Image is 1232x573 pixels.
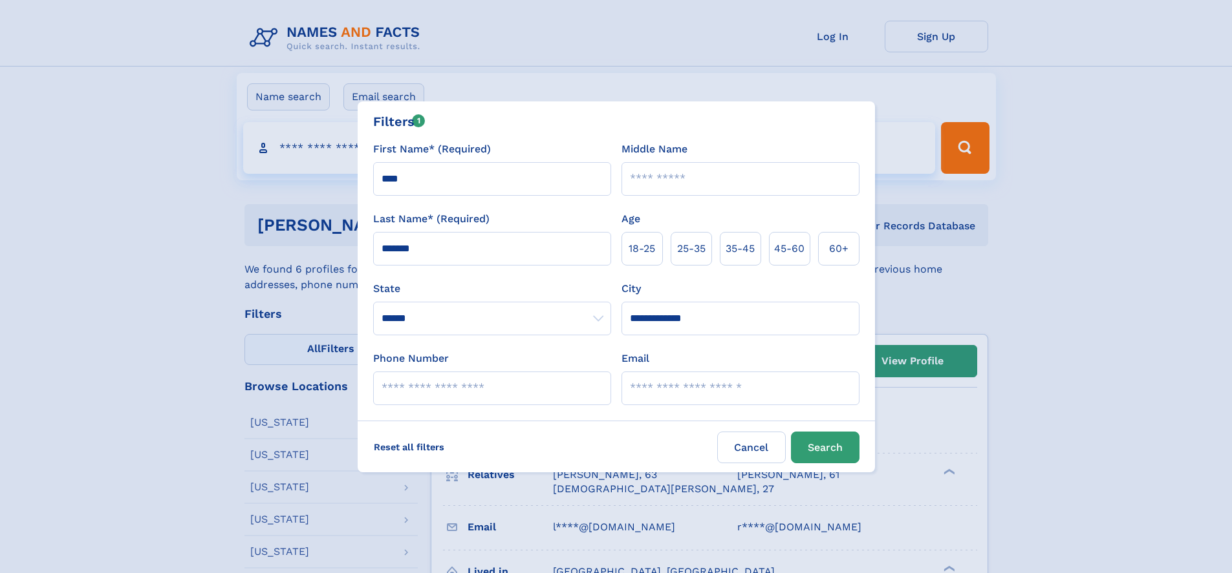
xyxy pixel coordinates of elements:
span: 60+ [829,241,848,256]
label: Reset all filters [365,432,453,463]
label: City [621,281,641,297]
span: 35‑45 [726,241,755,256]
div: Filters [373,112,426,131]
label: Phone Number [373,351,449,366]
label: Age [621,211,640,227]
label: State [373,281,611,297]
span: 45‑60 [774,241,805,256]
label: Middle Name [621,141,687,157]
button: Search [791,432,859,463]
label: Last Name* (Required) [373,211,490,227]
label: First Name* (Required) [373,141,491,157]
label: Email [621,351,649,366]
span: 25‑35 [677,241,706,256]
span: 18‑25 [629,241,655,256]
label: Cancel [717,432,786,463]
